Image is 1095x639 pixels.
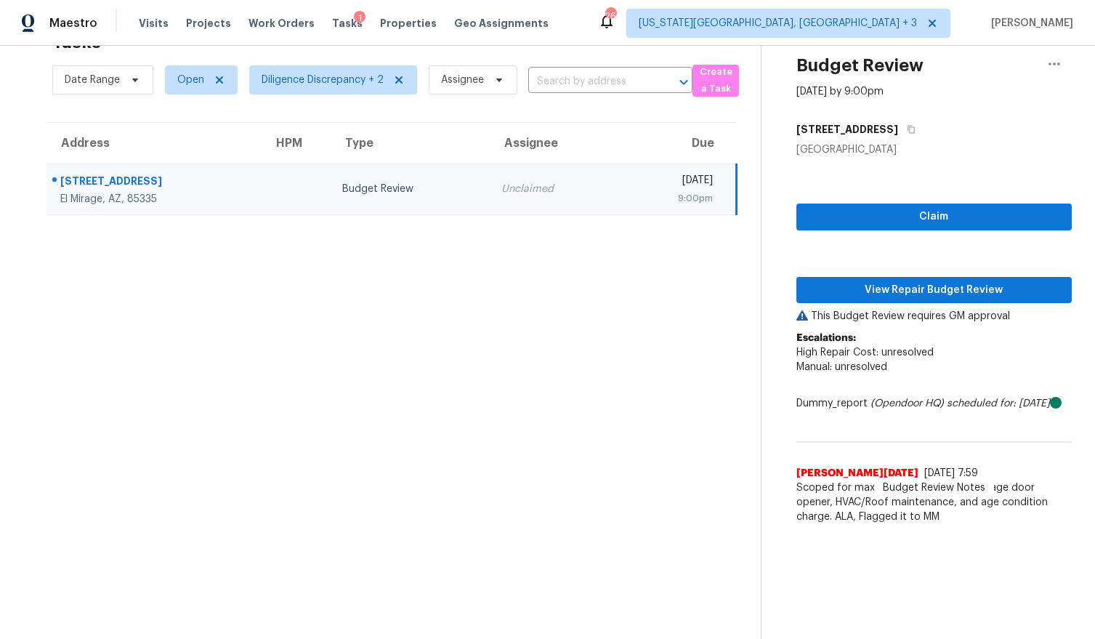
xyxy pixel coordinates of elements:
[618,123,736,164] th: Due
[262,123,331,164] th: HPM
[49,16,97,31] span: Maestro
[454,16,549,31] span: Geo Assignments
[501,182,606,196] div: Unclaimed
[692,65,739,97] button: Create a Task
[605,9,615,23] div: 26
[808,281,1060,300] span: View Repair Budget Review
[796,347,934,358] span: High Repair Cost: unresolved
[380,16,437,31] span: Properties
[528,71,652,93] input: Search by address
[796,396,1072,411] div: Dummy_report
[331,123,490,164] th: Type
[186,16,231,31] span: Projects
[262,73,384,87] span: Diligence Discrepancy + 2
[808,208,1060,226] span: Claim
[796,204,1072,230] button: Claim
[60,192,250,206] div: El Mirage, AZ, 85335
[354,11,365,25] div: 1
[796,481,1072,524] span: Scoped for max paint, Max Flooring, garage door opener, HVAC/Roof maintenance, and age condition ...
[796,333,856,343] b: Escalations:
[898,116,918,142] button: Copy Address
[796,309,1072,323] p: This Budget Review requires GM approval
[874,481,994,495] span: Budget Review Notes
[60,174,250,192] div: [STREET_ADDRESS]
[796,362,887,372] span: Manual: unresolved
[796,58,924,73] h2: Budget Review
[332,18,363,28] span: Tasks
[796,122,898,137] h5: [STREET_ADDRESS]
[490,123,618,164] th: Assignee
[947,398,1050,409] i: scheduled for: [DATE]
[177,73,204,87] span: Open
[629,173,713,191] div: [DATE]
[924,468,978,478] span: [DATE] 7:59
[796,142,1072,157] div: [GEOGRAPHIC_DATA]
[249,16,315,31] span: Work Orders
[441,73,484,87] span: Assignee
[796,277,1072,304] button: View Repair Budget Review
[870,398,944,409] i: (Opendoor HQ)
[639,16,917,31] span: [US_STATE][GEOGRAPHIC_DATA], [GEOGRAPHIC_DATA] + 3
[342,182,479,196] div: Budget Review
[139,16,169,31] span: Visits
[796,84,884,99] div: [DATE] by 9:00pm
[47,123,262,164] th: Address
[629,191,713,206] div: 9:00pm
[52,35,101,49] h2: Tasks
[674,72,694,92] button: Open
[796,466,918,481] span: [PERSON_NAME][DATE]
[985,16,1073,31] span: [PERSON_NAME]
[700,64,732,97] span: Create a Task
[65,73,120,87] span: Date Range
